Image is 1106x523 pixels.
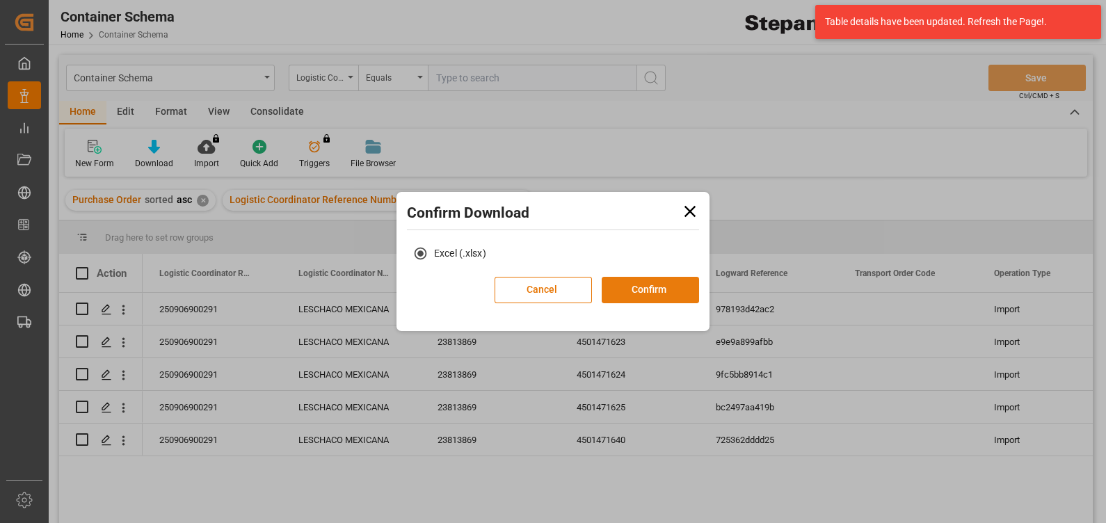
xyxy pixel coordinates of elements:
button: Confirm [602,277,699,303]
span: Excel (.xlsx) [434,246,486,261]
div: download_file [415,240,691,267]
div: Table details have been updated. Refresh the Page!. [825,15,1081,29]
h2: Confirm Download [407,202,699,225]
button: Cancel [495,277,592,303]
